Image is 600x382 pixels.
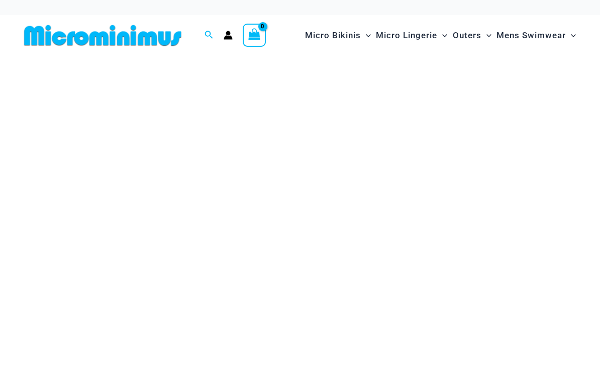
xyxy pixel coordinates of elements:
[450,20,494,51] a: OutersMenu ToggleMenu Toggle
[243,24,266,47] a: View Shopping Cart, empty
[496,23,566,48] span: Mens Swimwear
[566,23,576,48] span: Menu Toggle
[481,23,491,48] span: Menu Toggle
[303,20,373,51] a: Micro BikinisMenu ToggleMenu Toggle
[20,24,185,47] img: MM SHOP LOGO FLAT
[376,23,437,48] span: Micro Lingerie
[373,20,450,51] a: Micro LingerieMenu ToggleMenu Toggle
[205,29,214,42] a: Search icon link
[494,20,578,51] a: Mens SwimwearMenu ToggleMenu Toggle
[361,23,371,48] span: Menu Toggle
[437,23,447,48] span: Menu Toggle
[305,23,361,48] span: Micro Bikinis
[224,31,233,40] a: Account icon link
[301,19,580,52] nav: Site Navigation
[453,23,481,48] span: Outers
